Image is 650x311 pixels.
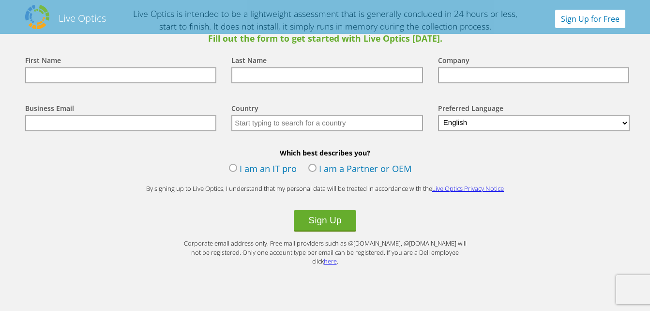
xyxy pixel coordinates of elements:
p: By signing up to Live Optics, I understand that my personal data will be treated in accordance wi... [132,184,519,193]
label: Last Name [231,56,267,67]
a: Live Optics Privacy Notice [432,184,504,193]
h2: Live Optics [59,12,106,25]
label: Business Email [25,104,74,115]
p: Corporate email address only. Free mail providers such as @[DOMAIN_NAME], @[DOMAIN_NAME] will not... [180,239,470,266]
a: Sign Up for Free [555,10,625,28]
label: Country [231,104,258,115]
label: Preferred Language [438,104,503,115]
span: Fill out the form to get started with Live Optics [DATE]. [132,32,519,45]
label: I am a Partner or OEM [308,162,412,177]
label: First Name [25,56,61,67]
label: I am an IT pro [229,162,297,177]
b: Which best describes you? [15,148,635,157]
label: Company [438,56,469,67]
input: Start typing to search for a country [231,115,423,131]
a: here [324,257,337,265]
button: Sign Up [294,210,356,232]
img: Dell Dpack [25,5,49,29]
